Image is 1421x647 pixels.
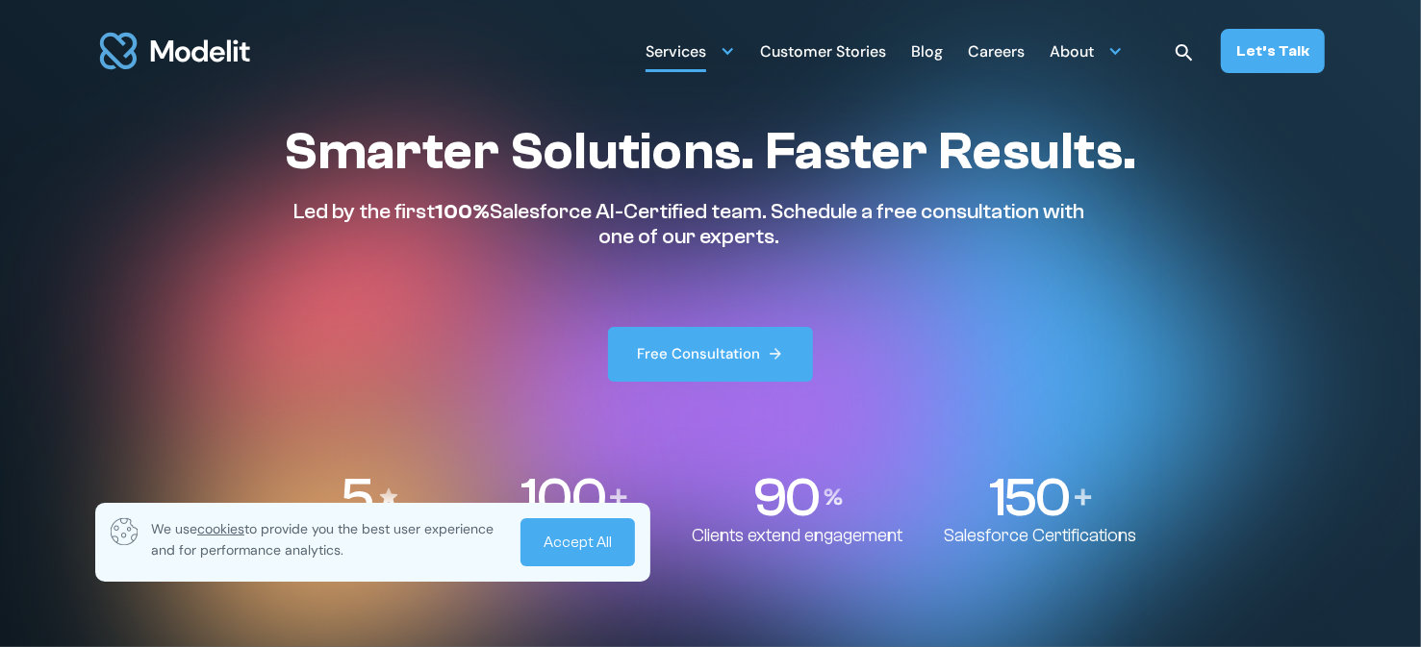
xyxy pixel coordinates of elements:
img: arrow right [767,345,784,362]
img: Plus [1075,488,1092,506]
img: Stars [377,485,400,509]
div: Services [646,35,706,72]
a: Customer Stories [760,32,886,69]
p: We use to provide you the best user experience and for performance analytics. [151,518,507,560]
a: Let’s Talk [1221,29,1325,73]
a: Blog [911,32,943,69]
img: Percentage [824,488,843,506]
a: home [96,21,254,81]
p: Salesforce Certifications [945,525,1137,547]
span: cookies [197,520,244,537]
img: Plus [610,488,627,506]
div: Services [646,32,735,69]
a: Free Consultation [608,327,814,382]
span: 100% [435,199,490,224]
div: About [1050,35,1094,72]
p: 150 [989,470,1069,525]
div: Blog [911,35,943,72]
div: Careers [968,35,1025,72]
p: 90 [752,470,818,525]
a: Careers [968,32,1025,69]
p: 100 [520,470,604,525]
div: Customer Stories [760,35,886,72]
p: 5 [341,470,371,525]
p: Clients extend engagement [692,525,902,547]
a: Accept All [520,518,635,566]
img: modelit logo [96,21,254,81]
div: Free Consultation [637,344,760,364]
div: Let’s Talk [1236,40,1309,62]
div: About [1050,32,1123,69]
h1: Smarter Solutions. Faster Results. [284,120,1136,184]
p: Led by the first Salesforce AI-Certified team. Schedule a free consultation with one of our experts. [284,199,1094,250]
